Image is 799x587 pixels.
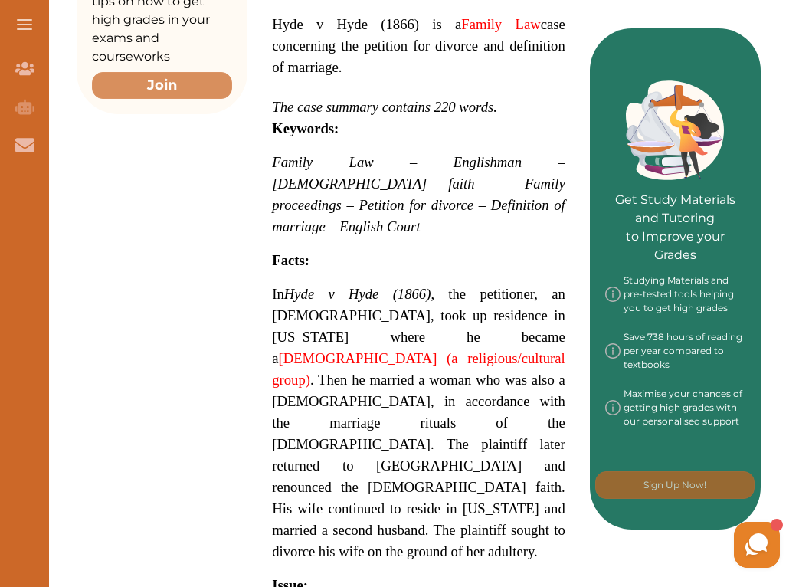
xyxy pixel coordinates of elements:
[272,99,497,115] em: The case summary contains 220 words.
[272,286,565,559] span: In , the petitioner, an [DEMOGRAPHIC_DATA], took up residence in [US_STATE] where he became a . T...
[272,350,565,388] a: [DEMOGRAPHIC_DATA] (a religious/cultural group)
[272,252,309,268] strong: Facts:
[643,478,706,492] p: Sign Up Now!
[605,387,621,428] img: info-img
[595,471,755,499] button: [object Object]
[605,148,745,264] p: Get Study Materials and Tutoring to Improve your Grades
[626,80,724,180] img: Green card image
[605,330,745,372] div: Save 738 hours of reading per year compared to textbooks
[461,16,540,32] a: Family Law
[605,330,621,372] img: info-img
[272,16,565,75] span: Hyde v Hyde (1866) is a case concerning the petition for divorce and definition of marriage.
[605,274,621,315] img: info-img
[92,72,232,99] button: Join
[605,274,745,315] div: Studying Materials and pre-tested tools helping you to get high grades
[272,120,339,136] strong: Keywords:
[605,387,745,428] div: Maximise your chances of getting high grades with our personalised support
[431,518,784,572] iframe: HelpCrunch
[284,286,431,302] span: Hyde v Hyde (1866)
[272,154,565,234] span: Family Law – Englishman – [DEMOGRAPHIC_DATA] faith – Family proceedings – Petition for divorce – ...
